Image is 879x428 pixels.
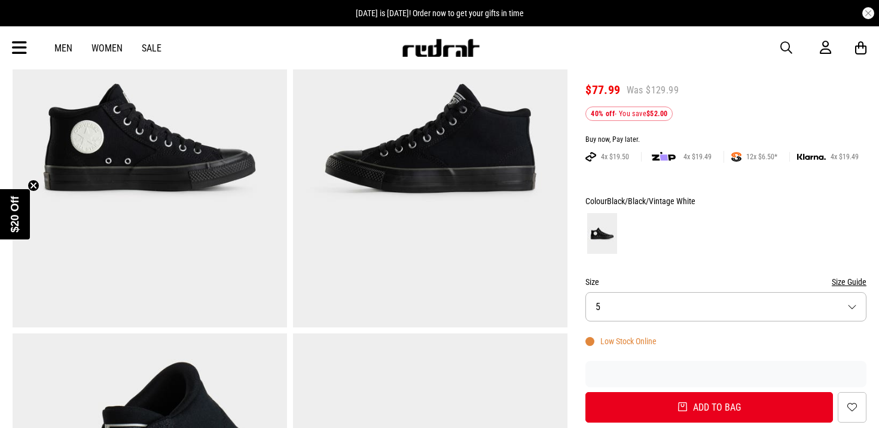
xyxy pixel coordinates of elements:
[28,180,39,192] button: Close teaser
[585,194,866,208] div: Colour
[585,392,833,423] button: Add to bag
[356,8,524,18] span: [DATE] is [DATE]! Order now to get your gifts in time
[607,196,695,206] span: Black/Black/Vintage White
[91,43,123,54] a: Women
[585,292,866,321] button: 5
[142,43,161,54] a: Sale
[596,301,600,312] span: 5
[797,154,826,160] img: KLARNA
[826,152,863,162] span: 4x $19.49
[832,275,866,289] button: Size Guide
[741,152,782,162] span: 12x $6.50*
[585,368,866,380] iframe: Customer reviews powered by Trustpilot
[585,336,657,346] div: Low Stock Online
[585,135,866,145] div: Buy now, Pay later.
[679,152,716,162] span: 4x $19.49
[585,275,866,289] div: Size
[401,39,480,57] img: Redrat logo
[585,152,596,162] img: AFTERPAY
[9,196,21,232] span: $20 Off
[591,110,615,118] b: 40% off
[54,43,72,54] a: Men
[585,83,620,97] span: $77.99
[652,151,676,163] img: zip
[585,107,673,121] div: - You save
[10,5,45,41] button: Open LiveChat chat widget
[646,110,667,118] b: $52.00
[731,152,741,162] img: SPLITPAY
[627,84,679,97] span: Was $129.99
[596,152,634,162] span: 4x $19.50
[587,213,617,254] img: Black/Black/Vintage White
